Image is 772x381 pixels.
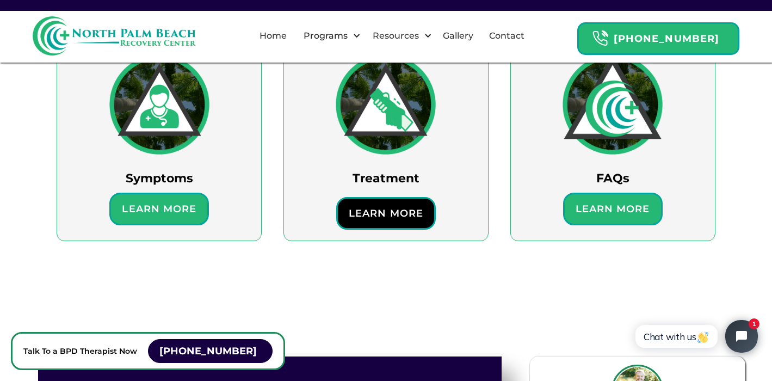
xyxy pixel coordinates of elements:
a: Learn More [336,197,436,230]
div: Programs [301,29,350,42]
div: Programs [294,19,363,53]
a: [PHONE_NUMBER] [148,339,273,363]
a: Home [253,19,293,53]
h6: Learn More [343,205,429,222]
a: Gallery [436,19,480,53]
strong: [PHONE_NUMBER] [614,33,719,45]
h6: Learn More [116,201,202,217]
div: Resources [363,19,435,53]
a: Contact [483,19,531,53]
div: Resources [370,29,422,42]
a: Header Calendar Icons[PHONE_NUMBER] [577,17,739,55]
a: Learn More [563,193,663,225]
strong: [PHONE_NUMBER] [159,345,257,357]
h3: FAQs [558,170,667,187]
h3: Symptoms [109,170,209,187]
iframe: Tidio Chat [623,311,767,362]
p: Talk To a BPD Therapist Now [23,345,137,358]
a: Learn More [109,193,209,225]
h6: Learn More [570,201,656,217]
h3: Treatment [331,170,440,187]
img: Header Calendar Icons [592,30,608,47]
